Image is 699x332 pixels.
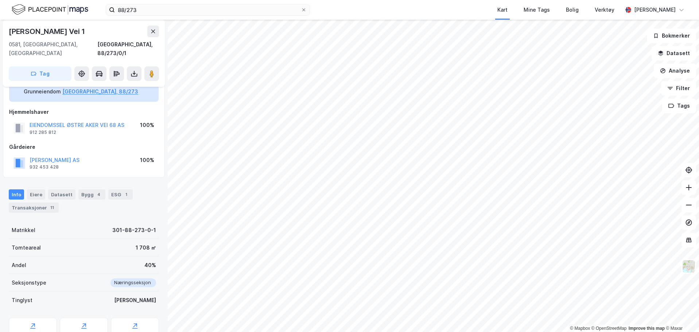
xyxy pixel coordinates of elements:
[9,189,24,200] div: Info
[497,5,508,14] div: Kart
[595,5,614,14] div: Verktøy
[634,5,676,14] div: [PERSON_NAME]
[123,191,130,198] div: 1
[12,296,32,305] div: Tinglyst
[114,296,156,305] div: [PERSON_NAME]
[647,28,696,43] button: Bokmerker
[9,40,97,58] div: 0581, [GEOGRAPHIC_DATA], [GEOGRAPHIC_DATA]
[27,189,45,200] div: Eiere
[524,5,550,14] div: Mine Tags
[629,326,665,331] a: Improve this map
[652,46,696,61] button: Datasett
[9,202,59,213] div: Transaksjoner
[663,297,699,332] div: Kontrollprogram for chat
[570,326,590,331] a: Mapbox
[95,191,102,198] div: 4
[112,226,156,235] div: 301-88-273-0-1
[9,66,71,81] button: Tag
[12,243,41,252] div: Tomteareal
[115,4,301,15] input: Søk på adresse, matrikkel, gårdeiere, leietakere eller personer
[30,130,56,135] div: 912 285 812
[591,326,627,331] a: OpenStreetMap
[12,261,26,270] div: Andel
[30,164,59,170] div: 932 453 428
[24,87,61,96] div: Grunneiendom
[136,243,156,252] div: 1 708 ㎡
[140,156,154,165] div: 100%
[140,121,154,130] div: 100%
[662,99,696,113] button: Tags
[682,259,696,273] img: Z
[566,5,579,14] div: Bolig
[108,189,133,200] div: ESG
[48,204,56,211] div: 11
[78,189,105,200] div: Bygg
[654,63,696,78] button: Analyse
[9,26,86,37] div: [PERSON_NAME] Vei 1
[97,40,159,58] div: [GEOGRAPHIC_DATA], 88/273/0/1
[48,189,75,200] div: Datasett
[661,81,696,96] button: Filter
[663,297,699,332] iframe: Chat Widget
[62,87,138,96] button: [GEOGRAPHIC_DATA], 88/273
[9,143,159,151] div: Gårdeiere
[12,3,88,16] img: logo.f888ab2527a4732fd821a326f86c7f29.svg
[12,278,46,287] div: Seksjonstype
[144,261,156,270] div: 40%
[9,108,159,116] div: Hjemmelshaver
[12,226,35,235] div: Matrikkel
